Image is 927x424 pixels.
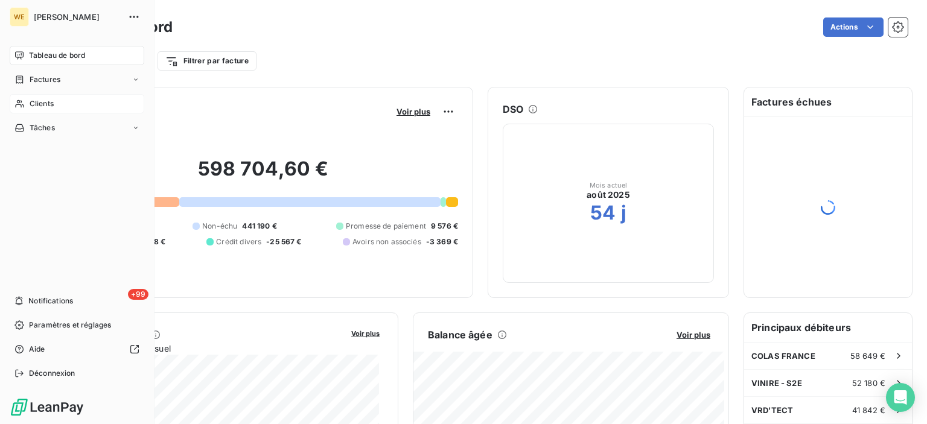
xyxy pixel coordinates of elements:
button: Voir plus [348,327,383,338]
span: Clients [30,98,54,109]
span: Avoirs non associés [352,236,421,247]
span: Tâches [30,122,55,133]
span: 52 180 € [852,378,885,388]
span: COLAS FRANCE [751,351,815,361]
h2: 598 704,60 € [68,157,458,193]
h2: j [621,201,626,225]
span: Voir plus [677,330,710,340]
button: Filtrer par facture [158,51,256,71]
a: Clients [10,94,144,113]
span: -3 369 € [426,236,458,247]
a: Paramètres et réglages [10,315,144,335]
span: Chiffre d'affaires mensuel [68,342,343,355]
a: Factures [10,70,144,89]
span: Promesse de paiement [346,221,426,232]
button: Voir plus [673,329,714,340]
h6: DSO [503,102,523,116]
span: [PERSON_NAME] [34,12,121,22]
span: Notifications [28,296,73,306]
span: Tableau de bord [29,50,85,61]
span: Crédit divers [216,236,261,247]
button: Voir plus [393,106,434,117]
a: Aide [10,340,144,359]
div: WE [10,7,29,27]
span: 41 842 € [852,405,885,415]
h2: 54 [590,201,616,225]
span: Déconnexion [29,368,75,379]
span: VRD'TECT [751,405,793,415]
span: 441 190 € [242,221,276,232]
span: Voir plus [351,329,380,338]
span: Aide [29,344,45,355]
a: Tâches [10,118,144,138]
span: 58 649 € [850,351,885,361]
span: Non-échu [202,221,237,232]
div: Open Intercom Messenger [886,383,915,412]
span: Paramètres et réglages [29,320,111,331]
h6: Balance âgée [428,327,492,342]
span: Mois actuel [590,182,628,189]
h6: Factures échues [744,87,912,116]
span: +99 [128,289,148,300]
span: Voir plus [397,107,430,116]
span: Factures [30,74,60,85]
a: Tableau de bord [10,46,144,65]
span: -25 567 € [266,236,301,247]
img: Logo LeanPay [10,397,84,417]
button: Actions [823,17,884,37]
span: VINIRE - S2E [751,378,802,388]
h6: Principaux débiteurs [744,313,912,342]
span: 9 576 € [431,221,458,232]
span: août 2025 [587,189,629,201]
